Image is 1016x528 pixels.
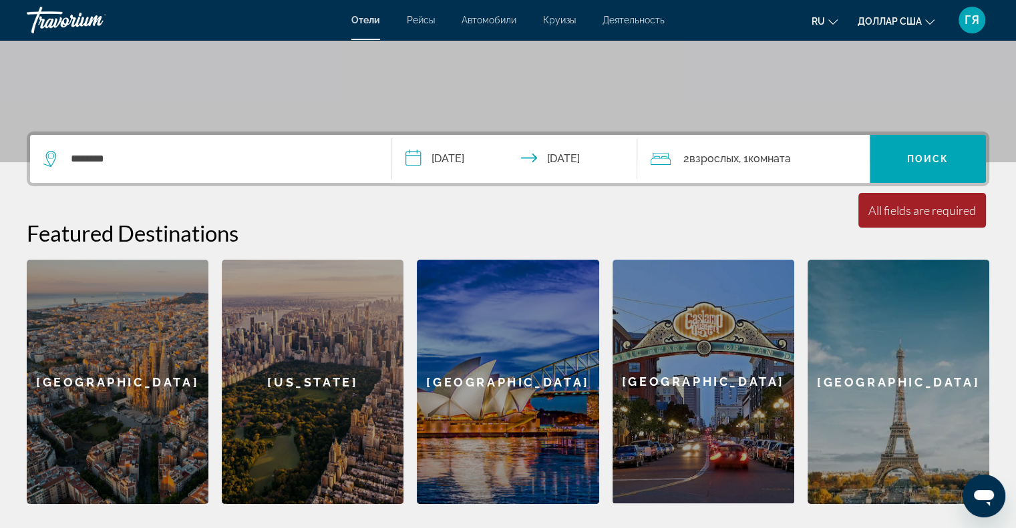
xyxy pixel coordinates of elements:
a: Рейсы [407,15,435,25]
font: ru [812,16,825,27]
button: Поиск [870,135,986,183]
font: , 1 [738,152,747,165]
font: ГЯ [965,13,979,27]
a: [GEOGRAPHIC_DATA] [27,260,208,504]
a: [GEOGRAPHIC_DATA] [808,260,989,504]
a: Отели [351,15,380,25]
a: [GEOGRAPHIC_DATA] [417,260,599,504]
a: Травориум [27,3,160,37]
button: Изменить валюту [858,11,935,31]
button: Check-in date: Nov 15, 2026 Check-out date: Nov 29, 2026 [392,135,638,183]
font: Поиск [907,154,949,164]
div: All fields are required [868,203,976,218]
font: 2 [683,152,689,165]
a: Автомобили [462,15,516,25]
button: Изменить язык [812,11,838,31]
a: Деятельность [603,15,665,25]
font: взрослых [689,152,738,165]
button: Путешественники: 2 взрослых, 0 детей [637,135,870,183]
font: комната [747,152,790,165]
button: Меню пользователя [955,6,989,34]
h2: Featured Destinations [27,220,989,246]
font: доллар США [858,16,922,27]
div: Виджет поиска [30,135,986,183]
iframe: Кнопка запуска окна обмена сообщениями [963,475,1005,517]
a: [US_STATE] [222,260,403,504]
a: [GEOGRAPHIC_DATA] [613,260,794,504]
a: Круизы [543,15,576,25]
